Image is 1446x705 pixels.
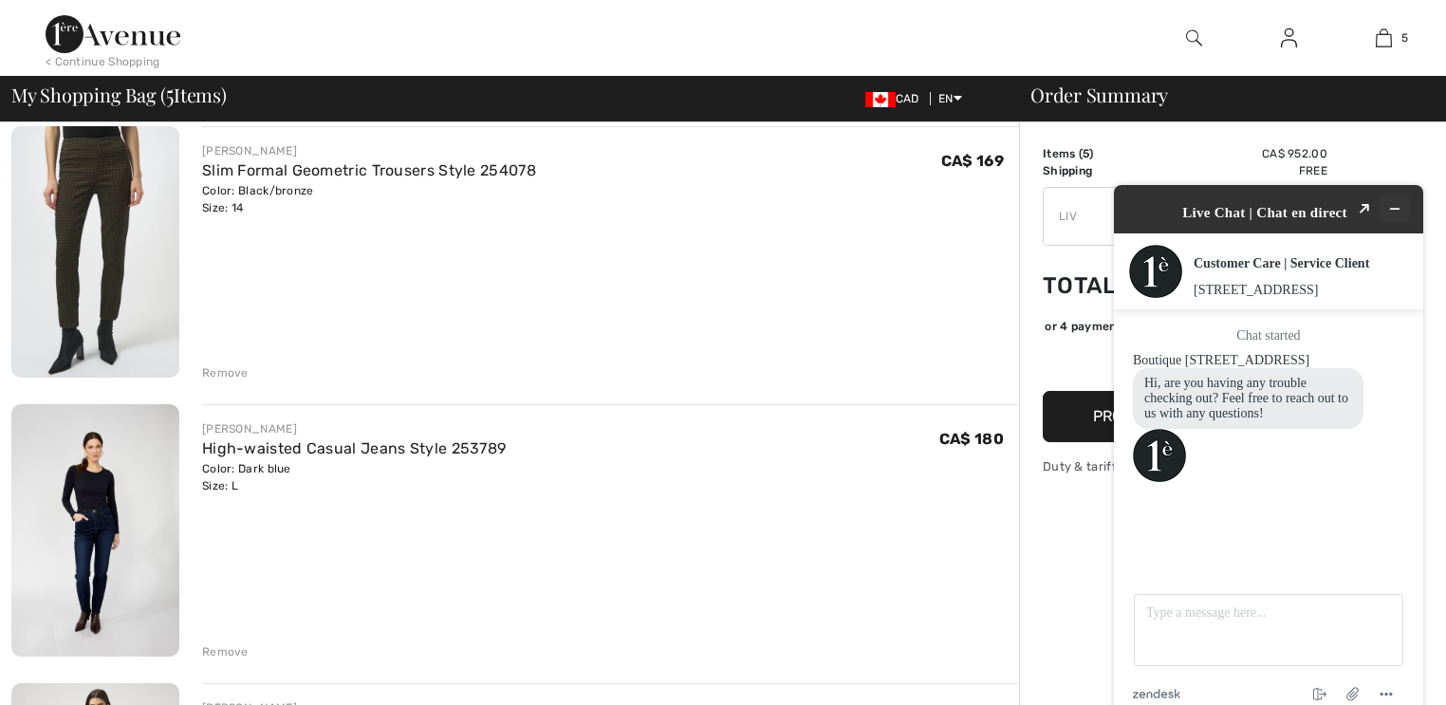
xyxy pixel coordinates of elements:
[1043,318,1327,342] div: or 4 payments ofCA$ 238.00withSezzle Click to learn more about Sezzle
[1043,145,1144,162] td: Items ( )
[1091,162,1446,705] iframe: Find more information here
[1044,188,1274,245] input: Promo code
[202,439,506,457] a: High-waisted Casual Jeans Style 253789
[941,152,1004,170] span: CA$ 169
[11,126,179,378] img: Slim Formal Geometric Trousers Style 254078
[1045,318,1327,335] div: or 4 payments of with
[1281,27,1297,49] img: My Info
[202,420,506,437] div: [PERSON_NAME]
[46,53,160,70] div: < Continue Shopping
[939,430,1004,448] span: CA$ 180
[1043,457,1327,475] div: Duty & tariff-free | Uninterrupted shipping
[11,85,227,104] span: My Shopping Bag ( Items)
[202,460,506,494] div: Color: Dark blue Size: L
[1376,27,1392,49] img: My Bag
[1008,85,1435,104] div: Order Summary
[46,15,180,53] img: 1ère Avenue
[42,13,81,30] span: Chat
[1043,253,1144,318] td: Total
[202,364,249,381] div: Remove
[202,161,536,179] a: Slim Formal Geometric Trousers Style 254078
[1043,342,1327,384] iframe: PayPal-paypal
[213,521,244,544] button: End chat
[202,182,536,216] div: Color: Black/bronze Size: 14
[938,92,962,105] span: EN
[1186,27,1202,49] img: search the website
[1401,29,1408,46] span: 5
[11,404,179,657] img: High-waisted Casual Jeans Style 253789
[166,81,174,105] span: 5
[280,521,310,544] button: Menu
[1266,27,1312,50] a: Sign In
[1043,162,1144,179] td: Shipping
[1337,27,1430,49] a: 5
[1144,145,1327,162] td: CA$ 952.00
[1043,391,1327,442] button: Proceed to Checkout
[202,643,249,660] div: Remove
[865,92,896,107] img: Canadian Dollar
[202,142,536,159] div: [PERSON_NAME]
[865,92,927,105] span: CAD
[1083,147,1089,160] span: 5
[247,520,277,545] button: Attach file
